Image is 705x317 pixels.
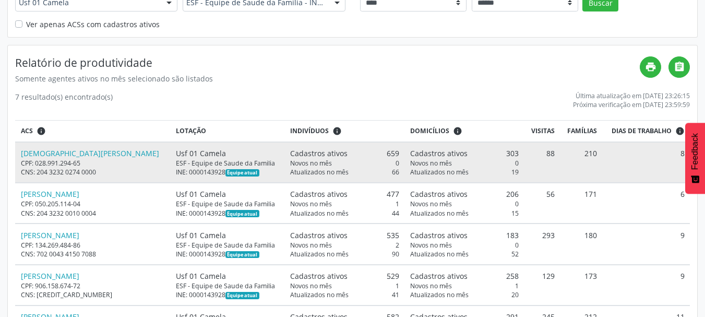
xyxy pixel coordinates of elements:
[21,168,165,177] div: CNS: 204 3232 0274 0000
[170,121,284,142] th: Lotação
[560,183,603,224] td: 171
[410,290,469,299] span: Atualizados no mês
[290,148,348,159] span: Cadastros ativos
[290,189,348,199] span: Cadastros ativos
[176,250,279,259] div: INE: 0000143928
[332,126,342,136] i: <div class="text-left"> <div> <strong>Cadastros ativos:</strong> Cadastros que estão vinculados a...
[21,290,165,299] div: CNS: [CREDIT_CARD_NUMBER]
[176,281,279,290] div: ESF - Equipe de Saude da Familia
[290,290,399,299] div: 41
[290,290,349,299] span: Atualizados no mês
[674,61,685,73] i: 
[685,123,705,194] button: Feedback - Mostrar pesquisa
[410,250,519,259] div: 52
[290,241,332,250] span: Novos no mês
[176,290,279,299] div: INE: 0000143928
[15,91,113,109] div: 7 resultado(s) encontrado(s)
[573,91,690,100] div: Última atualização em [DATE] 23:26:15
[21,126,33,136] span: ACS
[524,183,560,224] td: 56
[453,126,462,136] i: <div class="text-left"> <div> <strong>Cadastros ativos:</strong> Cadastros que estão vinculados a...
[290,209,399,218] div: 44
[410,290,519,299] div: 20
[560,121,603,142] th: Famílias
[21,159,165,168] div: CPF: 028.991.294-65
[21,250,165,259] div: CNS: 702 0043 4150 7088
[603,224,690,264] td: 9
[176,148,279,159] div: Usf 01 Camela
[410,209,469,218] span: Atualizados no mês
[176,271,279,281] div: Usf 01 Camela
[290,250,349,259] span: Atualizados no mês
[290,168,349,177] span: Atualizados no mês
[21,209,165,218] div: CNS: 204 3232 0010 0004
[603,142,690,183] td: 8
[524,142,560,183] td: 88
[225,292,259,299] span: Esta é a equipe atual deste Agente
[21,189,79,199] a: [PERSON_NAME]
[560,142,603,183] td: 210
[410,271,468,281] span: Cadastros ativos
[26,19,160,30] label: Ver apenas ACSs com cadastros ativos
[524,224,560,264] td: 293
[290,199,332,208] span: Novos no mês
[176,168,279,177] div: INE: 0000143928
[176,241,279,250] div: ESF - Equipe de Saude da Familia
[524,121,560,142] th: Visitas
[290,241,399,250] div: 2
[176,189,279,199] div: Usf 01 Camela
[410,199,452,208] span: Novos no mês
[15,73,640,84] div: Somente agentes ativos no mês selecionado são listados
[410,230,468,241] span: Cadastros ativos
[603,183,690,224] td: 6
[603,265,690,306] td: 9
[21,230,79,240] a: [PERSON_NAME]
[612,126,672,136] span: Dias de trabalho
[560,224,603,264] td: 180
[560,265,603,306] td: 173
[21,199,165,208] div: CPF: 050.205.114-04
[290,281,399,290] div: 1
[290,271,348,281] span: Cadastros ativos
[225,210,259,217] span: Esta é a equipe atual deste Agente
[21,148,159,158] a: [DEMOGRAPHIC_DATA][PERSON_NAME]
[573,100,690,109] div: Próxima verificação em [DATE] 23:59:59
[290,159,332,168] span: Novos no mês
[290,148,399,159] div: 659
[176,159,279,168] div: ESF - Equipe de Saude da Familia
[410,126,449,136] span: Domicílios
[410,230,519,241] div: 183
[21,281,165,290] div: CPF: 906.158.674-72
[176,209,279,218] div: INE: 0000143928
[675,126,685,136] i: Dias em que o(a) ACS fez pelo menos uma visita, ou ficha de cadastro individual ou cadastro domic...
[668,56,690,78] a: 
[176,230,279,241] div: Usf 01 Camela
[410,159,452,168] span: Novos no mês
[410,199,519,208] div: 0
[410,241,452,250] span: Novos no mês
[290,159,399,168] div: 0
[645,61,656,73] i: print
[290,281,332,290] span: Novos no mês
[410,281,452,290] span: Novos no mês
[410,241,519,250] div: 0
[290,209,349,218] span: Atualizados no mês
[410,271,519,281] div: 258
[225,251,259,259] span: Esta é a equipe atual deste Agente
[410,168,519,177] div: 19
[290,199,399,208] div: 1
[225,169,259,177] span: Esta é a equipe atual deste Agente
[640,56,661,78] a: print
[524,265,560,306] td: 129
[410,148,468,159] span: Cadastros ativos
[410,209,519,218] div: 15
[176,199,279,208] div: ESF - Equipe de Saude da Familia
[290,189,399,199] div: 477
[290,230,348,241] span: Cadastros ativos
[410,189,468,199] span: Cadastros ativos
[410,148,519,159] div: 303
[15,56,640,69] h4: Relatório de produtividade
[410,250,469,259] span: Atualizados no mês
[21,241,165,250] div: CPF: 134.269.484-86
[690,133,700,170] span: Feedback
